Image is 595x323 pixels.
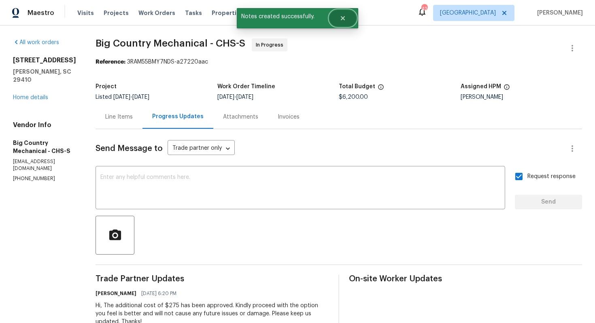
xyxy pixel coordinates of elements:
span: Notes created successfully. [237,8,329,25]
span: [DATE] 6:20 PM [141,289,176,297]
a: All work orders [13,40,59,45]
span: [DATE] [132,94,149,100]
p: [EMAIL_ADDRESS][DOMAIN_NAME] [13,158,76,172]
a: Home details [13,95,48,100]
span: [GEOGRAPHIC_DATA] [440,9,496,17]
span: Visits [77,9,94,17]
div: 3RAM55BMY7NDS-a27220aac [96,58,582,66]
span: Projects [104,9,129,17]
span: [PERSON_NAME] [534,9,583,17]
span: $6,200.00 [339,94,368,100]
span: Properties [212,9,243,17]
h4: Vendor Info [13,121,76,129]
span: Maestro [28,9,54,17]
div: 42 [421,5,427,13]
button: Close [329,10,356,26]
span: Work Orders [138,9,175,17]
span: [DATE] [217,94,234,100]
h5: [PERSON_NAME], SC 29410 [13,68,76,84]
span: Send Message to [96,144,163,153]
div: Attachments [223,113,258,121]
span: [DATE] [236,94,253,100]
div: Trade partner only [168,142,235,155]
span: In Progress [256,41,287,49]
span: - [113,94,149,100]
b: Reference: [96,59,125,65]
span: Request response [527,172,576,181]
h5: Total Budget [339,84,375,89]
span: [DATE] [113,94,130,100]
span: - [217,94,253,100]
h5: Big Country Mechanical - CHS-S [13,139,76,155]
span: Big Country Mechanical - CHS-S [96,38,245,48]
span: Listed [96,94,149,100]
span: The hpm assigned to this work order. [504,84,510,94]
div: Progress Updates [152,113,204,121]
span: The total cost of line items that have been proposed by Opendoor. This sum includes line items th... [378,84,384,94]
h5: Work Order Timeline [217,84,275,89]
h2: [STREET_ADDRESS] [13,56,76,64]
div: Invoices [278,113,300,121]
p: [PHONE_NUMBER] [13,175,76,182]
h5: Assigned HPM [461,84,501,89]
h6: [PERSON_NAME] [96,289,136,297]
span: Tasks [185,10,202,16]
h5: Project [96,84,117,89]
span: Trade Partner Updates [96,275,329,283]
span: On-site Worker Updates [349,275,582,283]
div: Line Items [105,113,133,121]
div: [PERSON_NAME] [461,94,582,100]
